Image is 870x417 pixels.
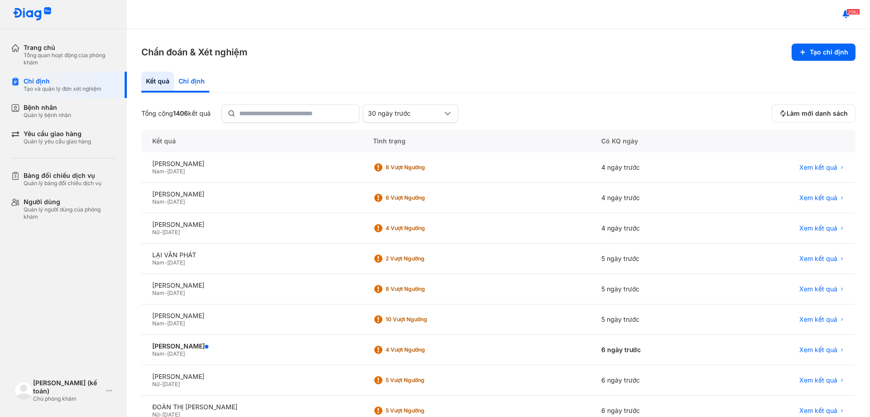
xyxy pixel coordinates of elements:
span: Nam [152,350,164,357]
div: Quản lý bảng đối chiếu dịch vụ [24,180,101,187]
div: 4 Vượt ngưỡng [386,346,458,353]
span: 1406 [173,109,188,117]
div: Bệnh nhân [24,103,71,112]
div: [PERSON_NAME] [152,373,351,381]
div: [PERSON_NAME] (kế toán) [33,379,103,395]
div: Người dùng [24,198,116,206]
span: - [164,289,167,296]
div: 2 Vượt ngưỡng [386,255,458,262]
div: 30 ngày trước [368,109,442,118]
div: [PERSON_NAME] [152,190,351,198]
span: - [164,350,167,357]
span: - [164,259,167,266]
span: [DATE] [162,229,180,235]
span: Nam [152,259,164,266]
div: 6 ngày trước [590,335,717,365]
div: Trang chủ [24,44,116,52]
span: Nam [152,198,164,205]
div: [PERSON_NAME] [152,160,351,168]
span: [DATE] [162,381,180,388]
div: ĐOÀN THỊ [PERSON_NAME] [152,403,351,411]
h3: Chẩn đoán & Xét nghiệm [141,46,247,59]
span: Xem kết quả [799,285,837,293]
div: Chủ phòng khám [33,395,103,402]
div: Tổng quan hoạt động của phòng khám [24,52,116,66]
div: 4 Vượt ngưỡng [386,225,458,232]
div: 5 Vượt ngưỡng [386,377,458,384]
div: 4 ngày trước [590,213,717,244]
span: Xem kết quả [799,194,837,202]
span: [DATE] [167,350,185,357]
span: [DATE] [167,289,185,296]
div: 4 ngày trước [590,152,717,183]
div: Chỉ định [24,77,101,85]
span: - [164,198,167,205]
span: 2082 [846,9,860,15]
span: [DATE] [167,320,185,327]
span: Xem kết quả [799,255,837,263]
div: [PERSON_NAME] [152,281,351,289]
div: Quản lý yêu cầu giao hàng [24,138,91,145]
div: 6 Vượt ngưỡng [386,194,458,201]
span: Xem kết quả [799,407,837,415]
div: Kết quả [141,130,362,152]
div: Quản lý người dùng của phòng khám [24,206,116,221]
span: Xem kết quả [799,315,837,324]
span: Nam [152,168,164,175]
span: Xem kết quả [799,376,837,384]
button: Làm mới danh sách [772,104,855,123]
span: Làm mới danh sách [787,109,848,118]
button: Tạo chỉ định [792,44,855,61]
span: Xem kết quả [799,163,837,172]
div: 5 ngày trước [590,274,717,304]
div: Yêu cầu giao hàng [24,130,91,138]
div: 8 Vượt ngưỡng [386,285,458,293]
div: Có KQ ngày [590,130,717,152]
span: Nữ [152,381,159,388]
span: Xem kết quả [799,224,837,232]
div: 5 ngày trước [590,244,717,274]
span: - [159,381,162,388]
div: Tổng cộng kết quả [141,109,211,118]
div: [PERSON_NAME] [152,312,351,320]
div: Bảng đối chiếu dịch vụ [24,172,101,180]
span: Xem kết quả [799,346,837,354]
div: 4 ngày trước [590,183,717,213]
div: LẠI VĂN PHÁT [152,251,351,259]
span: [DATE] [167,168,185,175]
span: Nữ [152,229,159,235]
span: - [164,168,167,175]
span: [DATE] [167,259,185,266]
div: [PERSON_NAME] [152,221,351,229]
img: logo [14,382,33,400]
div: 6 ngày trước [590,365,717,396]
div: Chỉ định [174,72,209,93]
div: Tình trạng [362,130,590,152]
div: Kết quả [141,72,174,93]
div: Quản lý bệnh nhân [24,112,71,119]
span: Nam [152,320,164,327]
div: 8 Vượt ngưỡng [386,164,458,171]
span: - [164,320,167,327]
div: 5 Vượt ngưỡng [386,407,458,414]
div: 5 ngày trước [590,304,717,335]
span: [DATE] [167,198,185,205]
span: Nam [152,289,164,296]
div: [PERSON_NAME] [152,342,351,350]
div: Tạo và quản lý đơn xét nghiệm [24,85,101,93]
div: 10 Vượt ngưỡng [386,316,458,323]
span: - [159,229,162,235]
img: logo [13,7,52,21]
